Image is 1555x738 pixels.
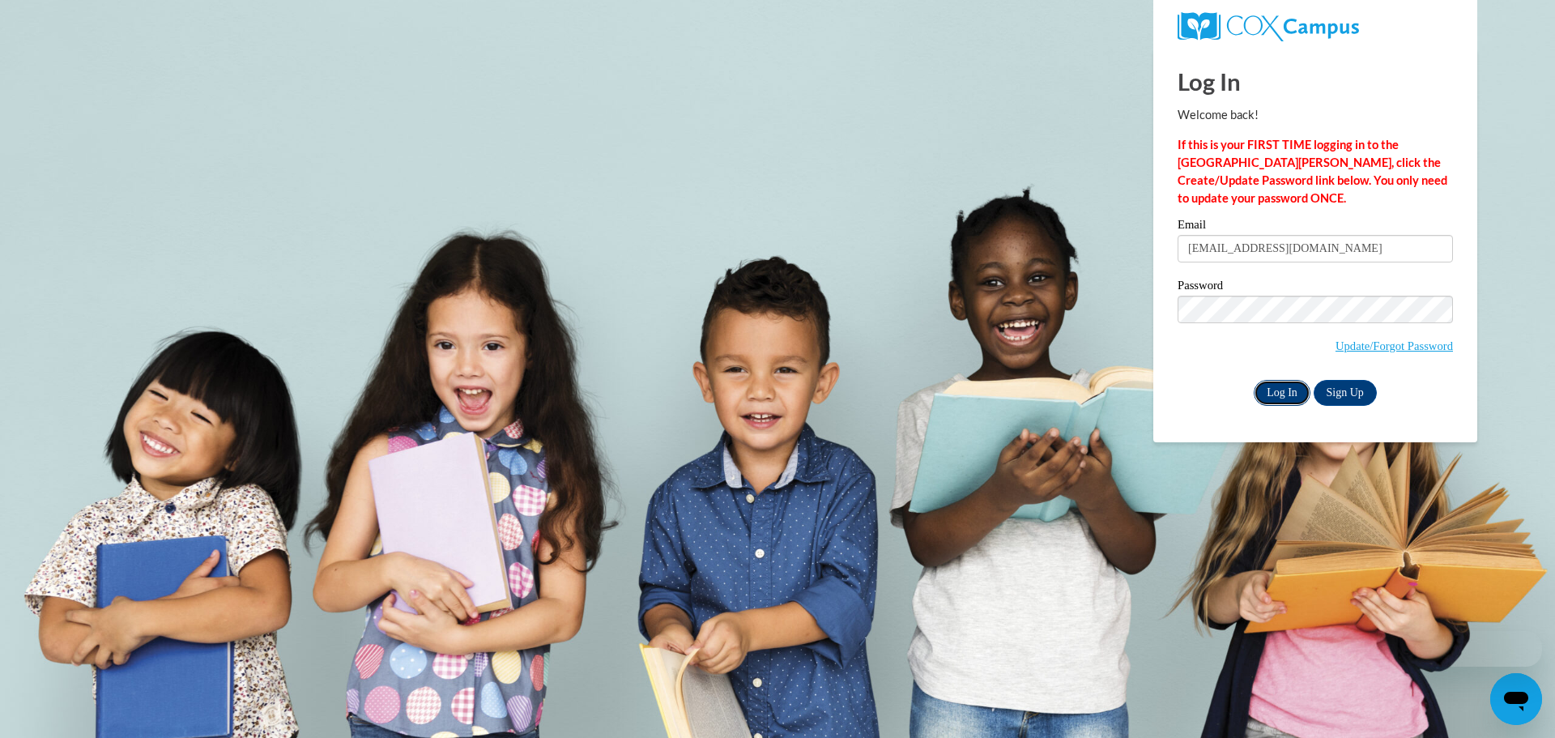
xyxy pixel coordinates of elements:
[1178,138,1447,205] strong: If this is your FIRST TIME logging in to the [GEOGRAPHIC_DATA][PERSON_NAME], click the Create/Upd...
[1178,65,1453,98] h1: Log In
[1178,12,1359,41] img: COX Campus
[1178,279,1453,296] label: Password
[1336,339,1453,352] a: Update/Forgot Password
[1178,106,1453,124] p: Welcome back!
[1178,219,1453,235] label: Email
[1416,631,1542,667] iframe: Message from company
[1314,380,1377,406] a: Sign Up
[1254,380,1310,406] input: Log In
[1490,673,1542,725] iframe: Button to launch messaging window
[1178,12,1453,41] a: COX Campus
